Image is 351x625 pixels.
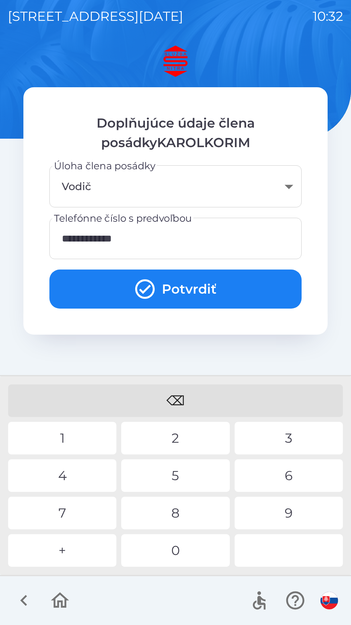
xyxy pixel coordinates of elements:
div: Vodič [57,173,294,200]
img: sk flag [320,592,338,609]
button: Potvrdiť [49,270,302,309]
label: Telefónne číslo s predvoľbou [54,211,192,225]
p: Doplňujúce údaje člena posádkyKAROLKORIM [49,113,302,152]
p: 10:32 [313,7,343,26]
label: Úloha člena posádky [54,159,155,173]
img: Logo [23,46,328,77]
p: [STREET_ADDRESS][DATE] [8,7,183,26]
